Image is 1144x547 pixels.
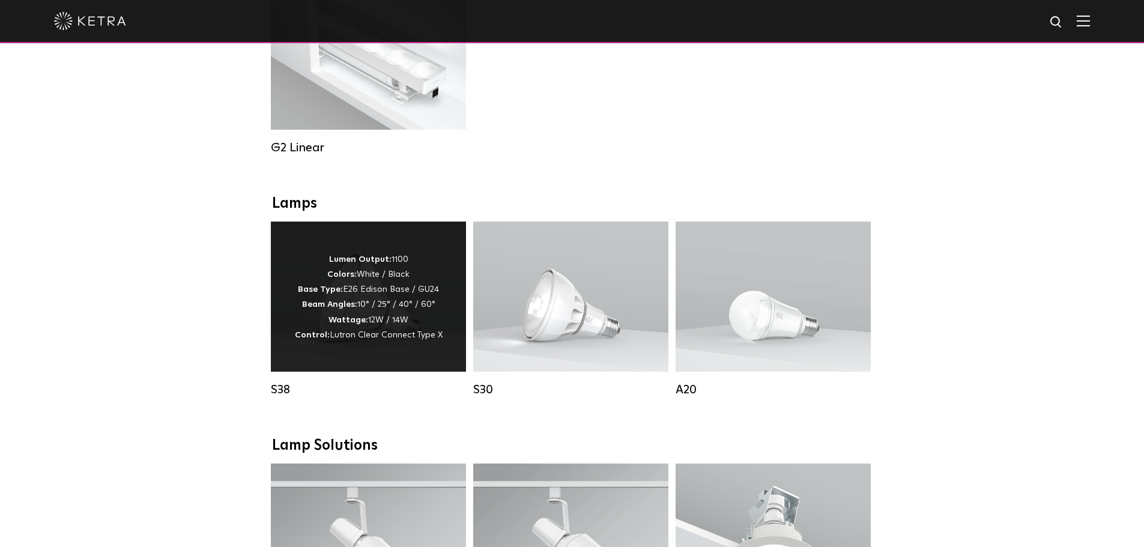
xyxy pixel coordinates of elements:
strong: Lumen Output: [329,255,392,264]
div: S38 [271,382,466,397]
img: search icon [1049,15,1064,30]
p: 1100 White / Black E26 Edison Base / GU24 10° / 25° / 40° / 60° 12W / 14W [295,252,443,343]
div: A20 [676,382,871,397]
strong: Colors: [327,270,357,279]
div: Lamps [272,195,873,213]
a: A20 Lumen Output:600 / 800Colors:White / BlackBase Type:E26 Edison Base / GU24Beam Angles:Omni-Di... [676,222,871,397]
div: S30 [473,382,668,397]
div: G2 Linear [271,141,466,155]
a: S30 Lumen Output:1100Colors:White / BlackBase Type:E26 Edison Base / GU24Beam Angles:15° / 25° / ... [473,222,668,397]
img: Hamburger%20Nav.svg [1077,15,1090,26]
img: ketra-logo-2019-white [54,12,126,30]
a: S38 Lumen Output:1100Colors:White / BlackBase Type:E26 Edison Base / GU24Beam Angles:10° / 25° / ... [271,222,466,397]
strong: Base Type: [298,285,343,294]
span: Lutron Clear Connect Type X [330,331,443,339]
div: Lamp Solutions [272,437,873,455]
strong: Wattage: [328,316,368,324]
strong: Control: [295,331,330,339]
strong: Beam Angles: [302,300,357,309]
